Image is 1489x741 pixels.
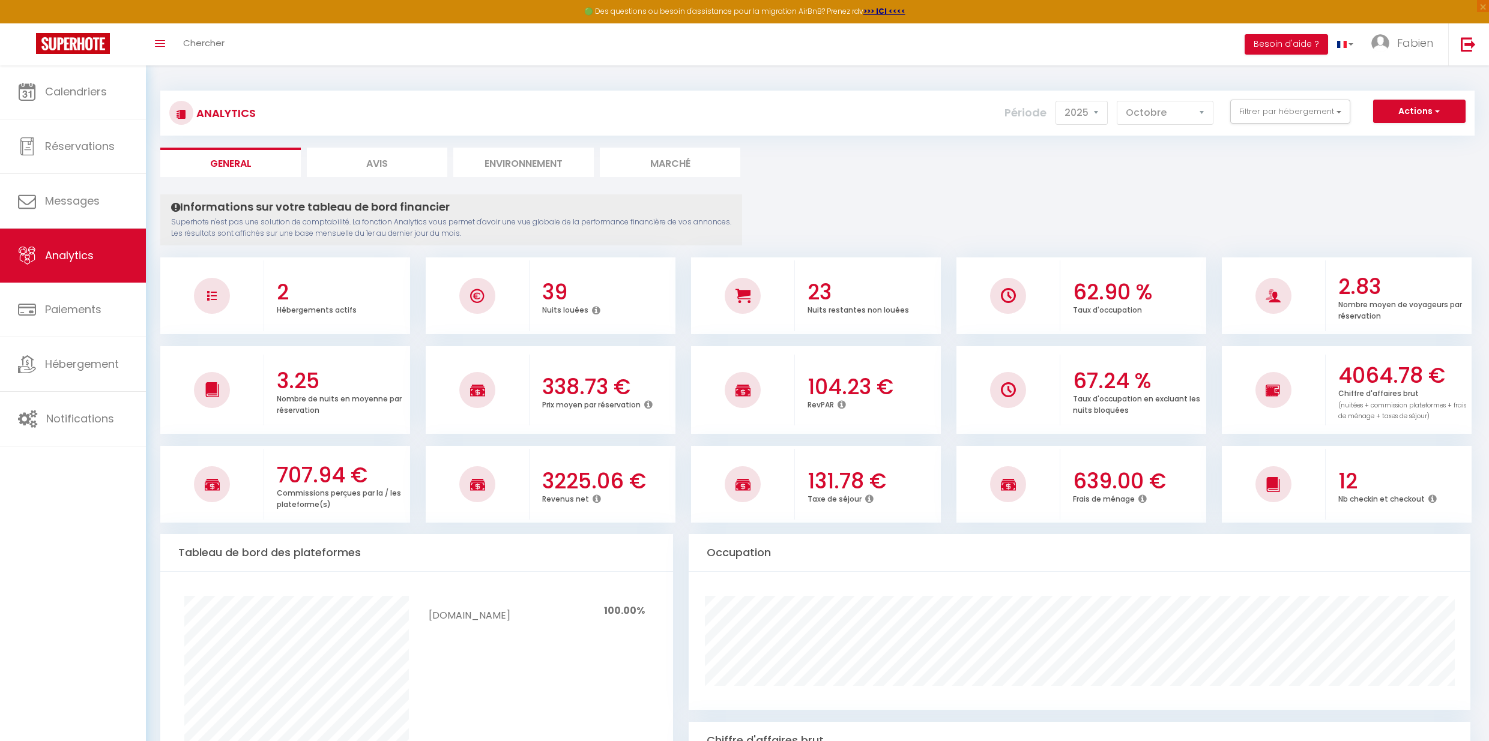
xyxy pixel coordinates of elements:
h3: 639.00 € [1073,469,1203,494]
span: Chercher [183,37,225,49]
p: Nuits louées [542,302,588,315]
p: Chiffre d'affaires brut [1338,386,1466,421]
img: NO IMAGE [1001,382,1016,397]
h3: 2.83 [1338,274,1469,299]
img: NO IMAGE [1266,383,1281,397]
h3: 2 [277,280,407,305]
img: Super Booking [36,33,110,54]
h3: 131.78 € [808,469,938,494]
p: Nb checkin et checkout [1338,491,1425,504]
div: Tableau de bord des plateformes [160,534,673,572]
label: Période [1004,100,1047,126]
h3: 62.90 % [1073,280,1203,305]
h3: 707.94 € [277,463,407,488]
span: Paiements [45,302,101,317]
h4: Informations sur votre tableau de bord financier [171,200,731,214]
h3: Analytics [193,100,256,127]
li: Marché [600,148,740,177]
button: Filtrer par hébergement [1230,100,1350,124]
p: Taux d'occupation en excluant les nuits bloquées [1073,391,1200,415]
p: Revenus net [542,491,589,504]
p: Nombre de nuits en moyenne par réservation [277,391,402,415]
span: Notifications [46,411,114,426]
h3: 104.23 € [808,374,938,400]
button: Besoin d'aide ? [1245,34,1328,55]
h3: 67.24 % [1073,368,1203,394]
span: Fabien [1397,35,1433,50]
p: Hébergements actifs [277,302,357,315]
h3: 39 [542,280,672,305]
li: Avis [307,148,447,177]
p: Nuits restantes non louées [808,302,909,315]
a: Chercher [174,23,234,65]
img: NO IMAGE [207,291,217,301]
span: Réservations [45,139,115,154]
p: Taxe de séjour [808,491,862,504]
a: >>> ICI <<<< [863,6,905,16]
li: Environnement [453,148,594,177]
img: logout [1461,37,1476,52]
h3: 23 [808,280,938,305]
p: Prix moyen par réservation [542,397,641,410]
span: Messages [45,193,100,208]
span: Analytics [45,248,94,263]
span: (nuitées + commission plateformes + frais de ménage + taxes de séjour) [1338,401,1466,421]
td: [DOMAIN_NAME] [429,596,510,626]
a: ... Fabien [1362,23,1448,65]
h3: 4064.78 € [1338,363,1469,388]
span: Hébergement [45,356,119,371]
h3: 3225.06 € [542,469,672,494]
p: Commissions perçues par la / les plateforme(s) [277,485,401,509]
h3: 12 [1338,469,1469,494]
p: Nombre moyen de voyageurs par réservation [1338,297,1462,321]
li: General [160,148,301,177]
h3: 3.25 [277,368,407,394]
p: RevPAR [808,397,834,410]
button: Actions [1373,100,1466,124]
p: Frais de ménage [1073,491,1135,504]
p: Taux d'occupation [1073,302,1142,315]
div: Occupation [689,534,1470,572]
h3: 338.73 € [542,374,672,400]
p: Superhote n'est pas une solution de comptabilité. La fonction Analytics vous permet d'avoir une v... [171,217,731,239]
span: Calendriers [45,84,107,99]
img: ... [1371,34,1389,52]
span: 100.00% [604,604,645,617]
